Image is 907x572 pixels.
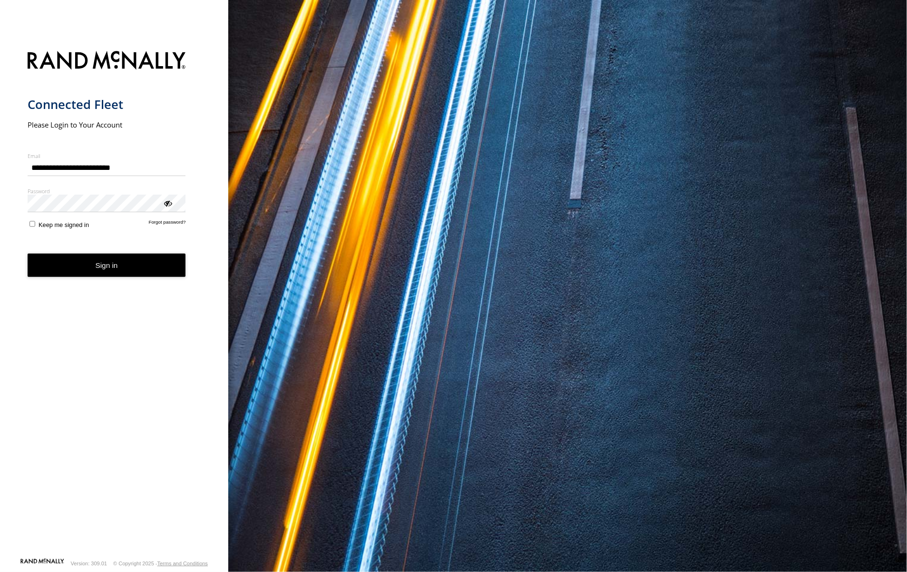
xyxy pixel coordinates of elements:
button: Sign in [28,254,186,277]
form: main [28,45,201,558]
label: Password [28,187,186,195]
a: Forgot password? [149,219,186,228]
h1: Connected Fleet [28,97,186,112]
div: Version: 309.01 [71,561,107,566]
a: Visit our Website [20,559,64,568]
input: Keep me signed in [29,221,36,227]
div: ViewPassword [163,198,172,207]
img: Rand McNally [28,49,186,73]
div: © Copyright 2025 - [113,561,208,566]
h2: Please Login to Your Account [28,120,186,129]
span: Keep me signed in [39,221,89,228]
label: Email [28,152,186,159]
a: Terms and Conditions [157,561,208,566]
